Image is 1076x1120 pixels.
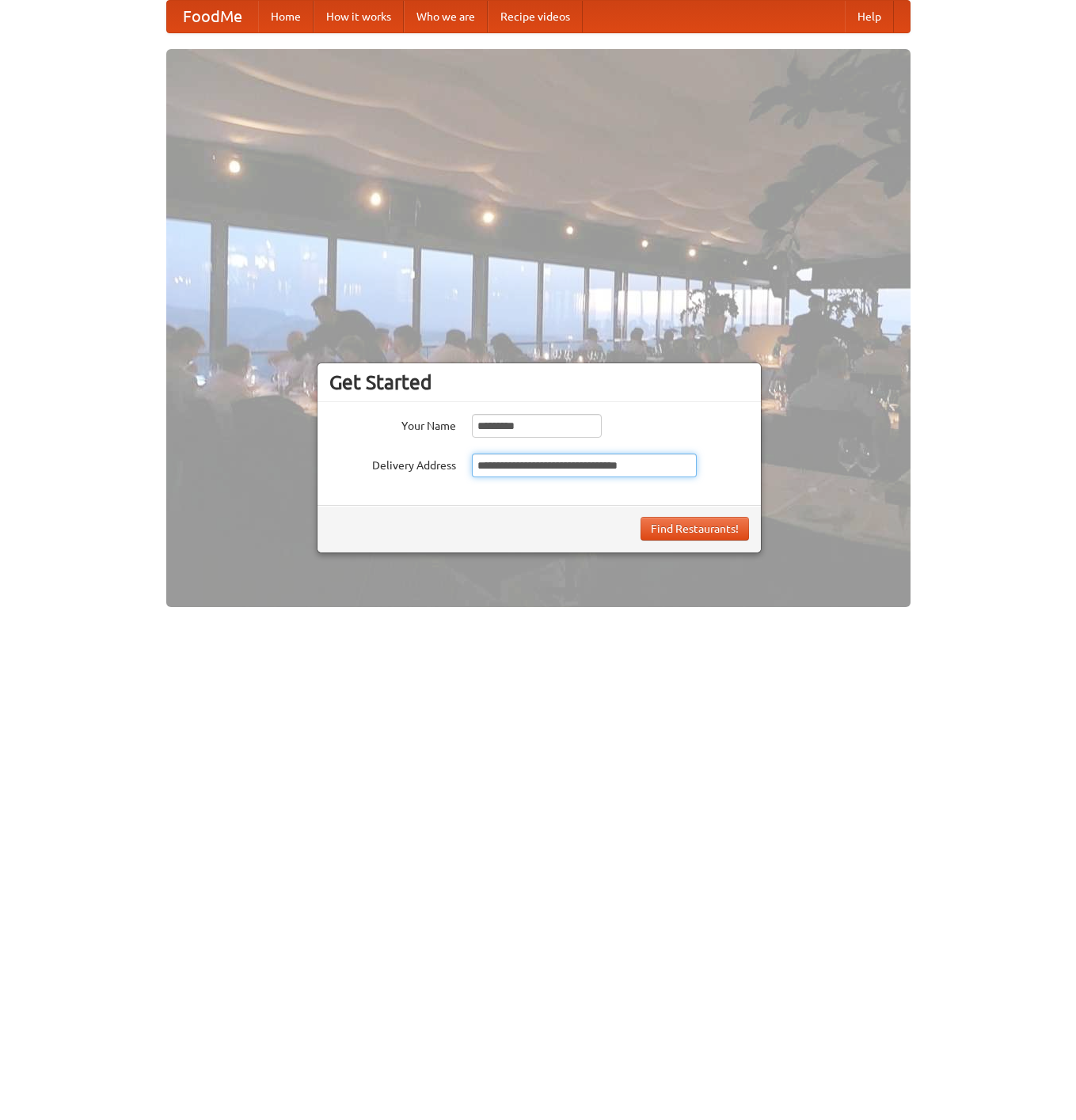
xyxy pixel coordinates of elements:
a: Home [258,1,314,32]
a: How it works [314,1,404,32]
h3: Get Started [329,370,749,394]
a: Recipe videos [488,1,583,32]
label: Delivery Address [329,454,456,473]
a: Who we are [404,1,488,32]
button: Find Restaurants! [641,517,749,541]
label: Your Name [329,414,456,434]
a: FoodMe [167,1,258,32]
a: Help [845,1,894,32]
